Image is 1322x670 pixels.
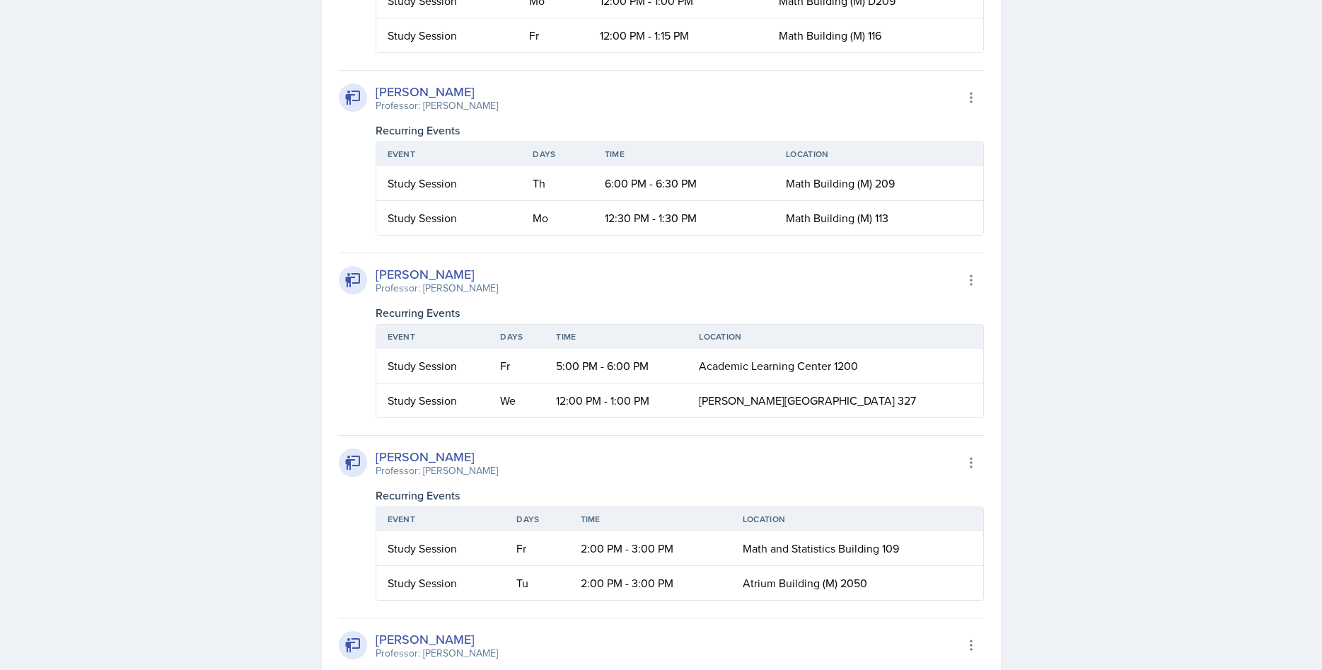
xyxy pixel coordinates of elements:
div: [PERSON_NAME] [376,82,498,101]
td: Fr [489,349,545,383]
td: We [489,383,545,417]
div: Study Session [388,392,478,409]
th: Location [731,507,983,531]
div: Study Session [388,175,511,192]
th: Location [688,325,982,349]
div: [PERSON_NAME] [376,265,498,284]
td: 6:00 PM - 6:30 PM [593,166,775,201]
div: Recurring Events [376,487,984,504]
div: Study Session [388,27,507,44]
th: Time [545,325,688,349]
th: Days [489,325,545,349]
div: [PERSON_NAME] [376,447,498,466]
span: Math Building (M) 113 [786,210,888,226]
th: Time [593,142,775,166]
td: Th [521,166,593,201]
span: Math and Statistics Building 109 [743,541,899,556]
div: Study Session [388,574,494,591]
td: Fr [505,531,569,566]
th: Days [505,507,569,531]
div: Recurring Events [376,122,984,139]
td: Tu [505,566,569,600]
th: Days [521,142,593,166]
th: Event [376,142,522,166]
span: Atrium Building (M) 2050 [743,575,867,591]
div: [PERSON_NAME] [376,630,498,649]
div: Study Session [388,357,478,374]
td: 12:00 PM - 1:15 PM [588,18,767,52]
div: Study Session [388,209,511,226]
td: 12:30 PM - 1:30 PM [593,201,775,235]
td: 12:00 PM - 1:00 PM [545,383,688,417]
th: Event [376,507,506,531]
span: Academic Learning Center 1200 [699,358,858,374]
div: Professor: [PERSON_NAME] [376,463,498,478]
td: 5:00 PM - 6:00 PM [545,349,688,383]
span: [PERSON_NAME][GEOGRAPHIC_DATA] 327 [699,393,916,408]
div: Professor: [PERSON_NAME] [376,281,498,296]
td: 2:00 PM - 3:00 PM [569,531,731,566]
td: Mo [521,201,593,235]
div: Professor: [PERSON_NAME] [376,98,498,113]
span: Math Building (M) 116 [779,28,881,43]
div: Recurring Events [376,304,984,321]
td: Fr [518,18,588,52]
td: 2:00 PM - 3:00 PM [569,566,731,600]
th: Time [569,507,731,531]
div: Study Session [388,540,494,557]
th: Event [376,325,489,349]
th: Location [775,142,982,166]
div: Professor: [PERSON_NAME] [376,646,498,661]
span: Math Building (M) 209 [786,175,895,191]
